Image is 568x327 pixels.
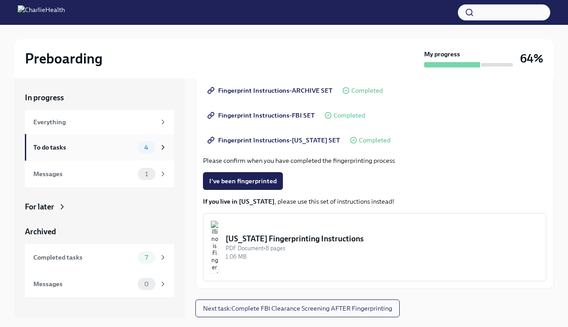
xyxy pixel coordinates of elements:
div: For later [25,201,54,212]
span: 0 [139,281,154,288]
div: Messages [33,279,134,289]
a: Everything [25,110,174,134]
span: Next task : Complete FBI Clearance Screening AFTER Fingerprinting [203,304,392,313]
button: Next task:Complete FBI Clearance Screening AFTER Fingerprinting [195,299,400,317]
div: Everything [33,117,155,127]
h2: Preboarding [25,50,103,67]
div: 1.06 MB [226,252,539,261]
div: To do tasks [33,142,134,152]
a: In progress [25,92,174,103]
a: Messages0 [25,271,174,297]
div: [US_STATE] Fingerprinting Instructions [226,233,539,244]
strong: My progress [424,50,460,59]
a: Fingerprint Instructions-ARCHIVE SET [203,82,339,99]
img: CharlieHealth [18,5,65,20]
span: Fingerprint Instructions-ARCHIVE SET [209,86,333,95]
span: 1 [140,171,153,177]
div: Completed tasks [33,252,134,262]
div: Messages [33,169,134,179]
img: Illinois Fingerprinting Instructions [211,221,218,274]
span: Completed [334,112,365,119]
span: Completed [359,137,390,144]
h3: 64% [520,51,543,67]
a: Archived [25,226,174,237]
a: For later [25,201,174,212]
a: Messages1 [25,161,174,187]
p: , please use this set of instructions instead! [203,197,546,206]
strong: If you live in [US_STATE] [203,197,274,205]
span: I've been fingerprinted [209,177,277,185]
a: Fingerprint Instructions-FBI SET [203,106,321,124]
span: Fingerprint Instructions-FBI SET [209,111,315,120]
button: [US_STATE] Fingerprinting InstructionsPDF Document•8 pages1.06 MB [203,213,546,281]
p: Please confirm when you have completed the fingerprinting process [203,156,546,165]
div: PDF Document • 8 pages [226,244,539,252]
a: To do tasks4 [25,134,174,161]
span: Fingerprint Instructions-[US_STATE] SET [209,136,340,145]
a: Completed tasks7 [25,244,174,271]
a: Fingerprint Instructions-[US_STATE] SET [203,131,346,149]
span: 7 [139,254,153,261]
button: I've been fingerprinted [203,172,283,190]
span: 4 [139,144,154,151]
span: Completed [351,87,383,94]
